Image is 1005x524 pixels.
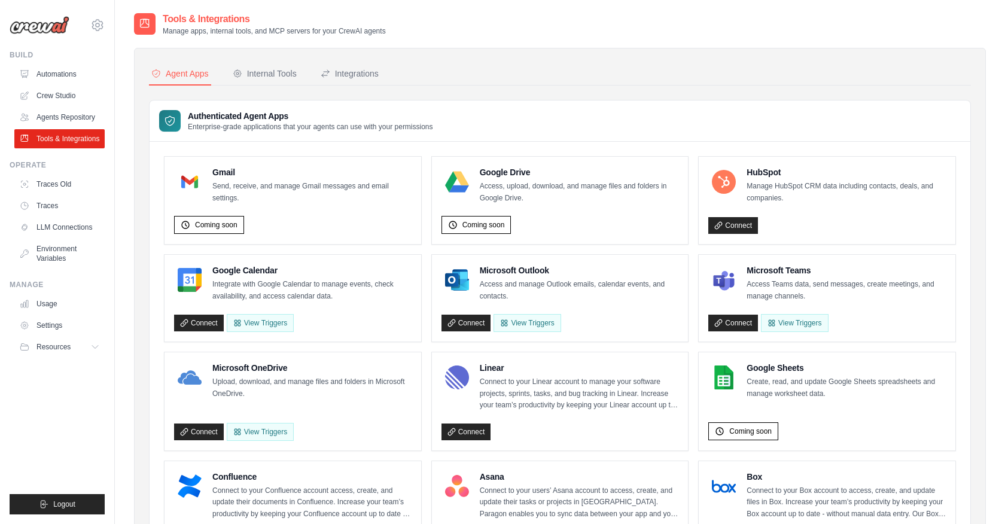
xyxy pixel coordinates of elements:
div: Manage [10,280,105,290]
h4: Asana [480,471,679,483]
p: Connect to your Box account to access, create, and update files in Box. Increase your team’s prod... [747,485,946,520]
p: Manage apps, internal tools, and MCP servers for your CrewAI agents [163,26,386,36]
img: Gmail Logo [178,170,202,194]
p: Enterprise-grade applications that your agents can use with your permissions [188,122,433,132]
img: Microsoft Outlook Logo [445,268,469,292]
img: Box Logo [712,474,736,498]
a: Connect [708,315,758,331]
a: Connect [441,315,491,331]
h4: Microsoft Teams [747,264,946,276]
a: Settings [14,316,105,335]
a: LLM Connections [14,218,105,237]
div: Integrations [321,68,379,80]
h4: Linear [480,362,679,374]
button: View Triggers [227,314,294,332]
p: Upload, download, and manage files and folders in Microsoft OneDrive. [212,376,412,400]
a: Connect [174,424,224,440]
a: Connect [708,217,758,234]
p: Access Teams data, send messages, create meetings, and manage channels. [747,279,946,302]
img: Microsoft Teams Logo [712,268,736,292]
img: Microsoft OneDrive Logo [178,365,202,389]
h4: Google Calendar [212,264,412,276]
h4: Microsoft OneDrive [212,362,412,374]
span: Coming soon [729,426,772,436]
p: Connect to your Confluence account access, create, and update their documents in Confluence. Incr... [212,485,412,520]
h2: Tools & Integrations [163,12,386,26]
h4: Confluence [212,471,412,483]
span: Coming soon [462,220,505,230]
img: Google Sheets Logo [712,365,736,389]
h4: Microsoft Outlook [480,264,679,276]
: View Triggers [761,314,828,332]
h4: Gmail [212,166,412,178]
a: Connect [441,424,491,440]
img: Linear Logo [445,365,469,389]
img: Google Drive Logo [445,170,469,194]
p: Connect to your Linear account to manage your software projects, sprints, tasks, and bug tracking... [480,376,679,412]
a: Environment Variables [14,239,105,268]
img: Asana Logo [445,474,469,498]
button: Integrations [318,63,381,86]
button: Resources [14,337,105,357]
div: Agent Apps [151,68,209,80]
h3: Authenticated Agent Apps [188,110,433,122]
a: Automations [14,65,105,84]
img: HubSpot Logo [712,170,736,194]
a: Tools & Integrations [14,129,105,148]
span: Resources [36,342,71,352]
div: Build [10,50,105,60]
p: Send, receive, and manage Gmail messages and email settings. [212,181,412,204]
div: Operate [10,160,105,170]
h4: Google Sheets [747,362,946,374]
p: Create, read, and update Google Sheets spreadsheets and manage worksheet data. [747,376,946,400]
p: Access and manage Outlook emails, calendar events, and contacts. [480,279,679,302]
div: Internal Tools [233,68,297,80]
a: Crew Studio [14,86,105,105]
a: Connect [174,315,224,331]
h4: Box [747,471,946,483]
button: Logout [10,494,105,514]
h4: HubSpot [747,166,946,178]
p: Integrate with Google Calendar to manage events, check availability, and access calendar data. [212,279,412,302]
h4: Google Drive [480,166,679,178]
p: Connect to your users’ Asana account to access, create, and update their tasks or projects in [GE... [480,485,679,520]
img: Logo [10,16,69,34]
button: Internal Tools [230,63,299,86]
a: Usage [14,294,105,313]
: View Triggers [494,314,561,332]
button: Agent Apps [149,63,211,86]
p: Access, upload, download, and manage files and folders in Google Drive. [480,181,679,204]
img: Confluence Logo [178,474,202,498]
img: Google Calendar Logo [178,268,202,292]
a: Traces [14,196,105,215]
p: Manage HubSpot CRM data including contacts, deals, and companies. [747,181,946,204]
a: Agents Repository [14,108,105,127]
span: Coming soon [195,220,237,230]
span: Logout [53,499,75,509]
: View Triggers [227,423,294,441]
a: Traces Old [14,175,105,194]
